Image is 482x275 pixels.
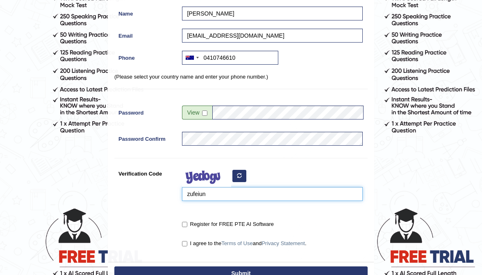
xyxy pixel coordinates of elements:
[114,132,178,143] label: Password Confirm
[114,167,178,178] label: Verification Code
[182,241,187,246] input: I agree to theTerms of UseandPrivacy Statement.
[182,222,187,227] input: Register for FREE PTE AI Software
[114,7,178,18] label: Name
[114,73,368,81] p: (Please select your country name and enter your phone number.)
[182,51,278,65] input: +61 412 345 678
[221,240,253,246] a: Terms of Use
[114,29,178,40] label: Email
[202,110,207,116] input: Show/Hide Password
[182,51,201,64] div: Australia: +61
[114,106,178,117] label: Password
[114,51,178,62] label: Phone
[182,239,307,248] label: I agree to the and .
[182,220,274,228] label: Register for FREE PTE AI Software
[261,240,305,246] a: Privacy Statement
